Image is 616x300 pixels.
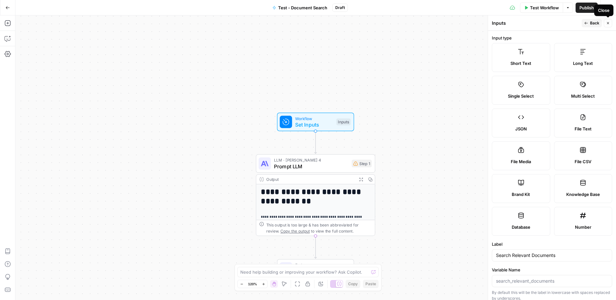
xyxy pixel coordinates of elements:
span: Short Text [510,60,531,66]
label: Input type [492,35,612,41]
span: Prompt LLM [274,163,349,170]
button: Test - Document Search [269,3,331,13]
span: JSON [515,126,527,132]
span: Database [512,224,530,230]
div: WorkflowSet InputsInputs [256,113,375,131]
span: Long Text [573,60,593,66]
div: This output is too large & has been abbreviated for review. to view the full content. [266,222,372,234]
div: Inputs [336,119,350,126]
span: End [295,262,347,268]
span: File Media [511,158,531,165]
label: Label [492,241,612,247]
span: LLM · [PERSON_NAME] 4 [274,157,349,163]
div: EndOutput [256,259,375,278]
span: File Text [575,126,592,132]
input: Input Label [496,252,608,259]
span: File CSV [575,158,591,165]
span: Number [575,224,591,230]
div: Step 1 [352,160,372,167]
span: Test Workflow [530,4,559,11]
span: Publish [579,4,594,11]
span: Draft [335,5,345,11]
span: Single Select [508,93,534,99]
span: 120% [248,281,257,287]
button: Paste [363,280,379,288]
button: Copy [346,280,360,288]
span: Brand Kit [512,191,530,198]
input: search_relevant_documents [496,278,608,284]
span: Set Inputs [295,121,333,128]
button: Publish [576,3,598,13]
span: Test - Document Search [278,4,327,11]
span: Multi Select [571,93,595,99]
span: Back [590,20,599,26]
span: Paste [365,281,376,287]
g: Edge from step_1 to end [314,236,317,259]
span: Knowledge Base [566,191,600,198]
div: Inputs [492,20,580,26]
div: Close [598,7,610,13]
div: Output [266,176,354,182]
label: Variable Name [492,267,612,273]
g: Edge from start to step_1 [314,131,317,154]
span: Workflow [295,115,333,121]
button: Back [582,19,602,27]
button: Test Workflow [520,3,563,13]
span: Copy the output [280,229,310,233]
span: Copy [348,281,358,287]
